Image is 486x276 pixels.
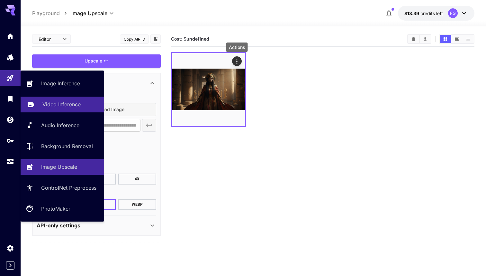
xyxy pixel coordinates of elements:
a: Image Inference [21,76,104,91]
p: Background Removal [41,142,93,150]
span: $13.39 [404,11,420,16]
div: Wallet [6,116,14,124]
nav: breadcrumb [32,9,71,17]
div: Clear AllDownload All [407,34,431,44]
div: Settings [6,244,14,252]
p: API-only settings [37,222,80,229]
p: PhotoMaker [41,205,70,213]
div: Show media in grid viewShow media in video viewShow media in list view [439,34,474,44]
div: API Keys [6,137,14,145]
button: Show media in grid view [440,35,451,43]
p: Image Upscale [41,163,77,171]
p: Video Inference [42,100,81,108]
div: Models [6,53,14,61]
a: Image Upscale [21,159,104,175]
button: Expand sidebar [6,261,14,270]
button: WEBP [118,199,157,210]
a: Audio Inference [21,118,104,133]
span: credits left [420,11,443,16]
div: Home [6,32,14,40]
div: Actions [226,43,248,52]
a: ControlNet Preprocess [21,180,104,196]
span: Editor [39,36,59,43]
p: Playground [32,9,60,17]
div: Usage [6,157,14,166]
button: Show media in video view [451,35,463,43]
div: Actions [232,56,242,66]
button: Clear All [408,35,419,43]
div: Playground [6,74,14,82]
div: $13.39427 [404,10,443,17]
p: ControlNet Preprocess [41,184,96,192]
button: Add to library [153,35,158,43]
span: Image Upscale [71,9,107,17]
span: Upscale [85,57,102,65]
div: Library [6,95,14,103]
p: Image Inference [41,80,80,87]
a: Video Inference [21,97,104,112]
img: Eyr924gHoqyajSCYtcDfR+Ck5ok1U3ClU3sdIGWlngRWTTpyj+jJD18N05cpTTLYJQHVDgBzZV+WeYQqeCoIvqGvAFU8qMxbU... [172,53,245,126]
a: Background Removal [21,138,104,154]
button: 4X [118,174,157,185]
span: Cost: $ [171,36,209,42]
button: Show media in list view [463,35,474,43]
div: FG [448,8,458,18]
p: Audio Inference [41,121,79,129]
button: Download All [419,35,431,43]
a: PhotoMaker [21,201,104,217]
button: Copy AIR ID [120,34,149,44]
b: undefined [186,36,209,42]
button: $13.39427 [398,6,474,21]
